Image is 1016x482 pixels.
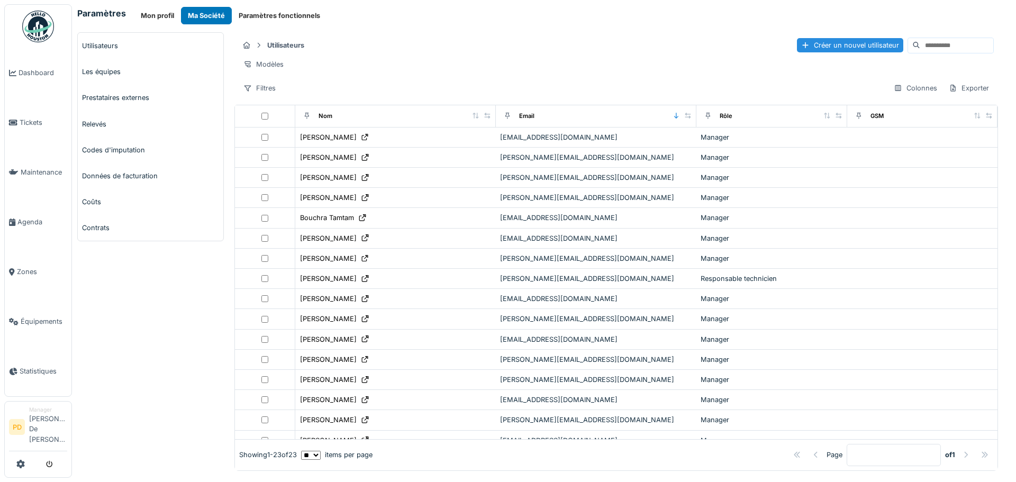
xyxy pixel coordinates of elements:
[720,112,732,121] div: Rôle
[500,294,692,304] div: [EMAIL_ADDRESS][DOMAIN_NAME]
[181,7,232,24] button: Ma Société
[20,117,67,128] span: Tickets
[17,217,67,227] span: Agenda
[300,233,357,243] div: [PERSON_NAME]
[263,40,309,50] strong: Utilisateurs
[300,253,357,263] div: [PERSON_NAME]
[78,189,223,215] a: Coûts
[239,450,297,460] div: Showing 1 - 23 of 23
[500,415,692,425] div: [PERSON_NAME][EMAIL_ADDRESS][DOMAIN_NAME]
[5,48,71,98] a: Dashboard
[78,137,223,163] a: Codes d'imputation
[701,435,842,445] div: Manager
[701,132,842,142] div: Manager
[78,163,223,189] a: Données de facturation
[21,167,67,177] span: Maintenance
[300,274,357,284] div: [PERSON_NAME]
[300,334,357,344] div: [PERSON_NAME]
[500,132,692,142] div: [EMAIL_ADDRESS][DOMAIN_NAME]
[701,213,842,223] div: Manager
[19,68,67,78] span: Dashboard
[78,59,223,85] a: Les équipes
[701,233,842,243] div: Manager
[889,80,942,96] div: Colonnes
[701,395,842,405] div: Manager
[239,80,280,96] div: Filtres
[5,247,71,297] a: Zones
[9,406,67,451] a: PD Manager[PERSON_NAME] De [PERSON_NAME]
[78,85,223,111] a: Prestataires externes
[5,148,71,197] a: Maintenance
[78,215,223,241] a: Contrats
[701,274,842,284] div: Responsable technicien
[701,172,842,183] div: Manager
[797,38,903,52] div: Créer un nouvel utilisateur
[300,132,357,142] div: [PERSON_NAME]
[500,395,692,405] div: [EMAIL_ADDRESS][DOMAIN_NAME]
[21,316,67,326] span: Équipements
[29,406,67,449] li: [PERSON_NAME] De [PERSON_NAME]
[500,193,692,203] div: [PERSON_NAME][EMAIL_ADDRESS][DOMAIN_NAME]
[701,314,842,324] div: Manager
[319,112,332,121] div: Nom
[300,172,357,183] div: [PERSON_NAME]
[22,11,54,42] img: Badge_color-CXgf-gQk.svg
[300,435,357,445] div: [PERSON_NAME]
[300,294,357,304] div: [PERSON_NAME]
[701,415,842,425] div: Manager
[300,354,357,365] div: [PERSON_NAME]
[945,450,955,460] strong: of 1
[134,7,181,24] button: Mon profil
[300,415,357,425] div: [PERSON_NAME]
[5,297,71,347] a: Équipements
[301,450,373,460] div: items per page
[77,8,126,19] h6: Paramètres
[500,253,692,263] div: [PERSON_NAME][EMAIL_ADDRESS][DOMAIN_NAME]
[5,197,71,247] a: Agenda
[9,419,25,435] li: PD
[300,395,357,405] div: [PERSON_NAME]
[29,406,67,414] div: Manager
[300,193,357,203] div: [PERSON_NAME]
[5,98,71,148] a: Tickets
[78,111,223,137] a: Relevés
[500,172,692,183] div: [PERSON_NAME][EMAIL_ADDRESS][DOMAIN_NAME]
[500,152,692,162] div: [PERSON_NAME][EMAIL_ADDRESS][DOMAIN_NAME]
[870,112,884,121] div: GSM
[300,314,357,324] div: [PERSON_NAME]
[944,80,994,96] div: Exporter
[500,213,692,223] div: [EMAIL_ADDRESS][DOMAIN_NAME]
[827,450,842,460] div: Page
[701,334,842,344] div: Manager
[701,375,842,385] div: Manager
[17,267,67,277] span: Zones
[20,366,67,376] span: Statistiques
[701,294,842,304] div: Manager
[78,33,223,59] a: Utilisateurs
[300,152,357,162] div: [PERSON_NAME]
[500,314,692,324] div: [PERSON_NAME][EMAIL_ADDRESS][DOMAIN_NAME]
[500,354,692,365] div: [PERSON_NAME][EMAIL_ADDRESS][DOMAIN_NAME]
[500,233,692,243] div: [EMAIL_ADDRESS][DOMAIN_NAME]
[701,152,842,162] div: Manager
[701,354,842,365] div: Manager
[300,375,357,385] div: [PERSON_NAME]
[701,193,842,203] div: Manager
[300,213,354,223] div: Bouchra Tamtam
[500,274,692,284] div: [PERSON_NAME][EMAIL_ADDRESS][DOMAIN_NAME]
[500,334,692,344] div: [EMAIL_ADDRESS][DOMAIN_NAME]
[701,253,842,263] div: Manager
[500,375,692,385] div: [PERSON_NAME][EMAIL_ADDRESS][DOMAIN_NAME]
[500,435,692,445] div: [EMAIL_ADDRESS][DOMAIN_NAME]
[5,347,71,396] a: Statistiques
[232,7,327,24] button: Paramètres fonctionnels
[519,112,534,121] div: Email
[239,57,288,72] div: Modèles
